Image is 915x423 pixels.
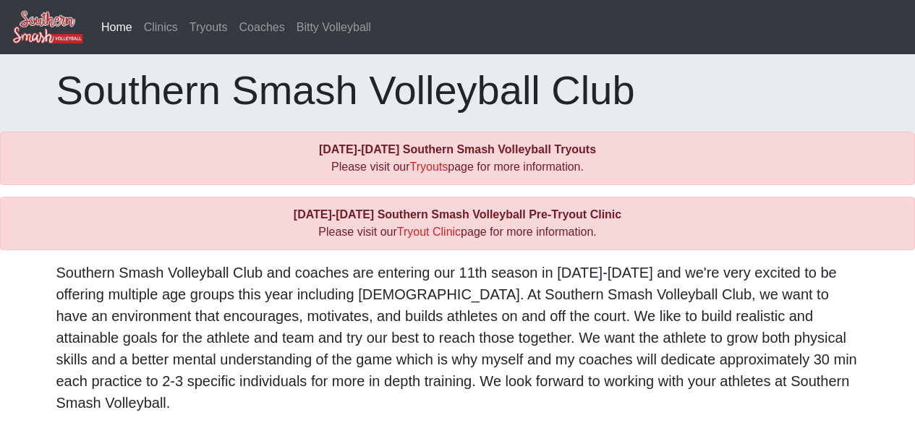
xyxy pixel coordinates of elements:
a: Tryouts [410,161,448,173]
a: Tryouts [184,13,234,42]
h1: Southern Smash Volleyball Club [56,66,859,114]
img: Southern Smash Volleyball [12,9,84,45]
a: Clinics [138,13,184,42]
b: [DATE]-[DATE] Southern Smash Volleyball Tryouts [319,143,596,155]
a: Home [95,13,138,42]
p: Southern Smash Volleyball Club and coaches are entering our 11th season in [DATE]-[DATE] and we'r... [56,262,859,414]
a: Coaches [234,13,291,42]
a: Bitty Volleyball [291,13,377,42]
b: [DATE]-[DATE] Southern Smash Volleyball Pre-Tryout Clinic [294,208,621,221]
a: Tryout Clinic [397,226,461,238]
